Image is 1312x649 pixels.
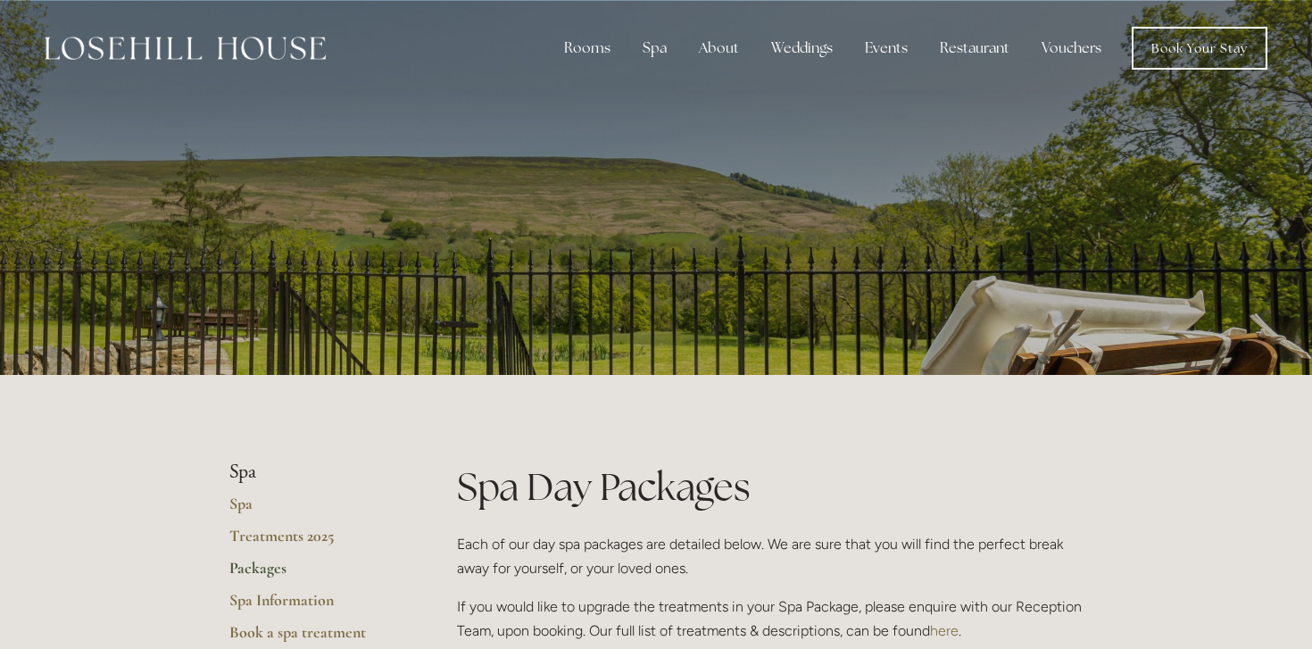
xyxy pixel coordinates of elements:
a: Book Your Stay [1132,27,1267,70]
img: Losehill House [45,37,326,60]
div: About [685,30,753,66]
div: Weddings [757,30,847,66]
a: Spa Information [229,590,400,622]
li: Spa [229,461,400,484]
a: Vouchers [1027,30,1116,66]
a: here [930,622,959,639]
a: Spa [229,494,400,526]
div: Rooms [550,30,625,66]
p: If you would like to upgrade the treatments in your Spa Package, please enquire with our Receptio... [457,595,1083,643]
a: Packages [229,558,400,590]
div: Restaurant [926,30,1024,66]
p: Each of our day spa packages are detailed below. We are sure that you will find the perfect break... [457,532,1083,580]
a: Treatments 2025 [229,526,400,558]
h1: Spa Day Packages [457,461,1083,513]
div: Events [851,30,922,66]
div: Spa [628,30,681,66]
